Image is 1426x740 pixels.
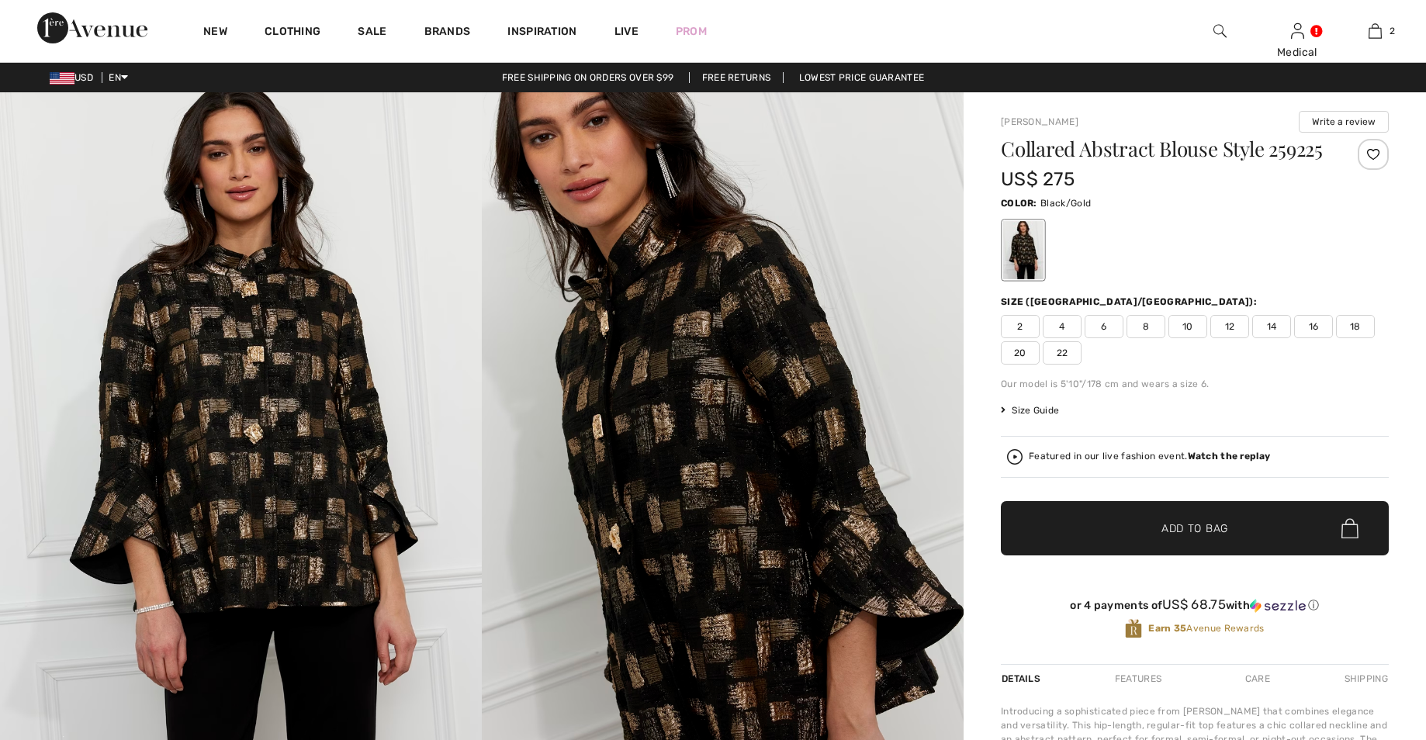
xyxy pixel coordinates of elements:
[1003,221,1044,279] div: Black/Gold
[1291,23,1304,38] a: Sign In
[1336,315,1375,338] span: 18
[1259,44,1335,61] div: Medical
[1001,116,1078,127] a: [PERSON_NAME]
[1043,315,1082,338] span: 4
[507,25,576,41] span: Inspiration
[1390,24,1395,38] span: 2
[689,72,784,83] a: Free Returns
[1168,315,1207,338] span: 10
[1001,501,1389,555] button: Add to Bag
[50,72,74,85] img: US Dollar
[1001,139,1324,159] h1: Collared Abstract Blouse Style 259225
[1043,341,1082,365] span: 22
[1299,111,1389,133] button: Write a review
[1001,341,1040,365] span: 20
[676,23,707,40] a: Prom
[1102,665,1175,693] div: Features
[1188,451,1271,462] strong: Watch the replay
[265,25,320,41] a: Clothing
[1001,665,1044,693] div: Details
[37,12,147,43] img: 1ère Avenue
[1294,315,1333,338] span: 16
[109,72,128,83] span: EN
[1007,449,1023,465] img: Watch the replay
[1001,315,1040,338] span: 2
[1148,621,1264,635] span: Avenue Rewards
[1162,596,1226,612] span: US$ 68.75
[1148,623,1186,634] strong: Earn 35
[787,72,937,83] a: Lowest Price Guarantee
[1125,618,1142,639] img: Avenue Rewards
[1029,451,1270,462] div: Featured in our live fashion event.
[1085,315,1123,338] span: 6
[1341,665,1389,693] div: Shipping
[1341,518,1359,538] img: Bag.svg
[1213,22,1227,40] img: search the website
[1327,624,1410,662] iframe: Opens a widget where you can find more information
[614,23,639,40] a: Live
[1252,315,1291,338] span: 14
[1001,295,1260,309] div: Size ([GEOGRAPHIC_DATA]/[GEOGRAPHIC_DATA]):
[1040,198,1091,209] span: Black/Gold
[1001,403,1059,417] span: Size Guide
[1210,315,1249,338] span: 12
[1337,22,1413,40] a: 2
[1127,315,1165,338] span: 8
[1001,168,1075,190] span: US$ 275
[1001,597,1389,618] div: or 4 payments ofUS$ 68.75withSezzle Click to learn more about Sezzle
[424,25,471,41] a: Brands
[1291,22,1304,40] img: My Info
[1001,198,1037,209] span: Color:
[203,25,227,41] a: New
[1250,599,1306,613] img: Sezzle
[1232,665,1283,693] div: Care
[50,72,99,83] span: USD
[1001,377,1389,391] div: Our model is 5'10"/178 cm and wears a size 6.
[358,25,386,41] a: Sale
[1369,22,1382,40] img: My Bag
[490,72,687,83] a: Free shipping on orders over $99
[1001,597,1389,613] div: or 4 payments of with
[1161,520,1228,537] span: Add to Bag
